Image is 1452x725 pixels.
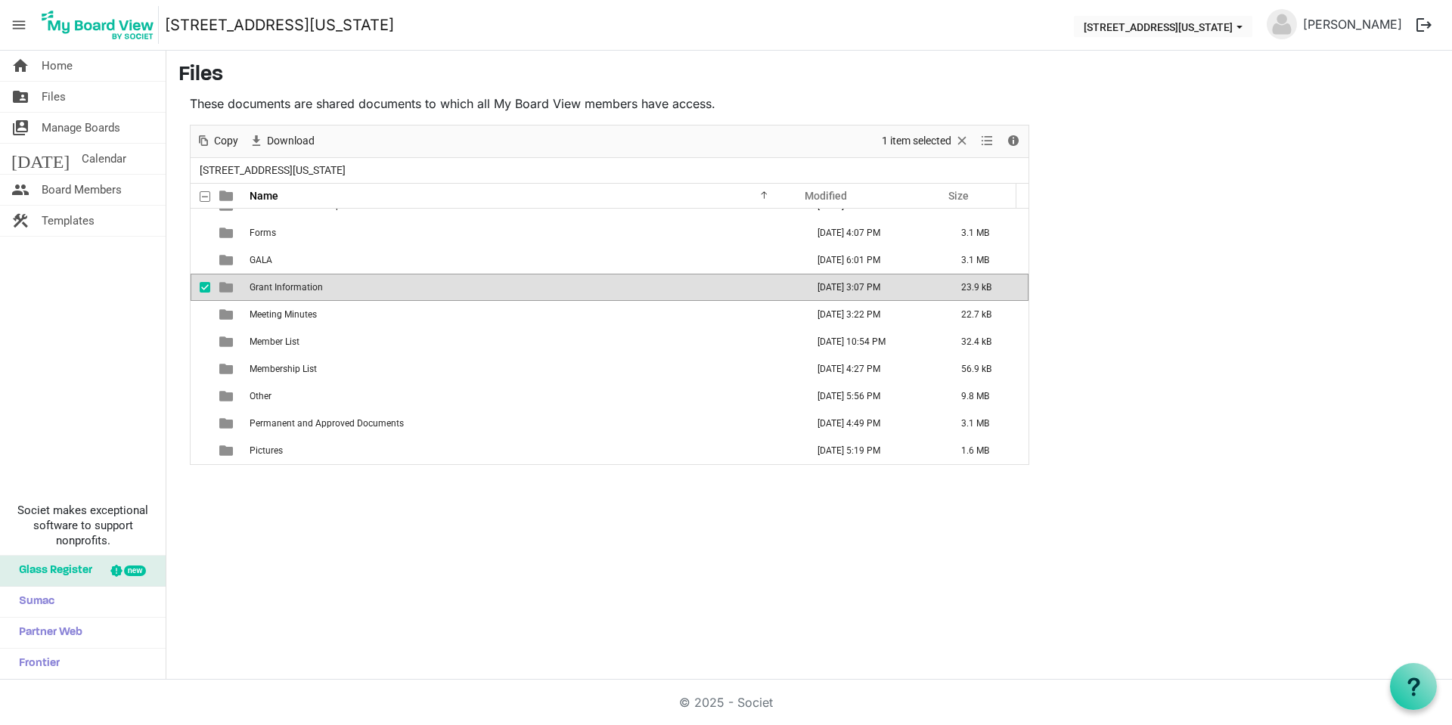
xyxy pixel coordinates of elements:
[37,6,165,44] a: My Board View Logo
[945,355,1028,383] td: 56.9 kB is template cell column header Size
[802,274,945,301] td: May 25, 2025 3:07 PM column header Modified
[245,355,802,383] td: Membership List is template cell column header Name
[945,328,1028,355] td: 32.4 kB is template cell column header Size
[7,503,159,548] span: Societ makes exceptional software to support nonprofits.
[11,82,29,112] span: folder_shared
[210,383,245,410] td: is template cell column header type
[802,383,945,410] td: May 25, 2025 5:56 PM column header Modified
[245,383,802,410] td: Other is template cell column header Name
[802,437,945,464] td: May 25, 2025 5:19 PM column header Modified
[210,274,245,301] td: is template cell column header type
[191,301,210,328] td: checkbox
[191,383,210,410] td: checkbox
[11,556,92,586] span: Glass Register
[247,132,318,150] button: Download
[802,246,945,274] td: May 25, 2025 6:01 PM column header Modified
[11,144,70,174] span: [DATE]
[245,246,802,274] td: GALA is template cell column header Name
[1074,16,1252,37] button: 216 E Washington Blvd dropdownbutton
[11,175,29,205] span: people
[197,161,349,180] span: [STREET_ADDRESS][US_STATE]
[250,391,271,401] span: Other
[190,94,1029,113] p: These documents are shared documents to which all My Board View members have access.
[210,437,245,464] td: is template cell column header type
[975,125,1001,157] div: View
[191,125,244,157] div: Copy
[945,219,1028,246] td: 3.1 MB is template cell column header Size
[191,355,210,383] td: checkbox
[210,410,245,437] td: is template cell column header type
[244,125,320,157] div: Download
[213,132,240,150] span: Copy
[880,132,953,150] span: 1 item selected
[191,274,210,301] td: checkbox
[11,618,82,648] span: Partner Web
[945,301,1028,328] td: 22.7 kB is template cell column header Size
[802,328,945,355] td: June 25, 2025 10:54 PM column header Modified
[802,410,945,437] td: May 25, 2025 4:49 PM column header Modified
[945,274,1028,301] td: 23.9 kB is template cell column header Size
[1267,9,1297,39] img: no-profile-picture.svg
[11,587,54,617] span: Sumac
[802,301,945,328] td: May 25, 2025 3:22 PM column header Modified
[876,125,975,157] div: Clear selection
[679,695,773,710] a: © 2025 - Societ
[805,190,847,202] span: Modified
[1408,9,1440,41] button: logout
[245,437,802,464] td: Pictures is template cell column header Name
[945,410,1028,437] td: 3.1 MB is template cell column header Size
[42,51,73,81] span: Home
[265,132,316,150] span: Download
[245,410,802,437] td: Permanent and Approved Documents is template cell column header Name
[250,309,317,320] span: Meeting Minutes
[1004,132,1024,150] button: Details
[191,219,210,246] td: checkbox
[250,336,299,347] span: Member List
[250,282,323,293] span: Grant Information
[245,219,802,246] td: Forms is template cell column header Name
[210,328,245,355] td: is template cell column header type
[250,190,278,202] span: Name
[42,206,95,236] span: Templates
[191,410,210,437] td: checkbox
[250,200,362,211] span: Documents in Development
[165,10,394,40] a: [STREET_ADDRESS][US_STATE]
[191,437,210,464] td: checkbox
[250,228,276,238] span: Forms
[42,113,120,143] span: Manage Boards
[880,132,973,150] button: Selection
[178,63,1440,88] h3: Files
[210,219,245,246] td: is template cell column header type
[245,274,802,301] td: Grant Information is template cell column header Name
[11,113,29,143] span: switch_account
[82,144,126,174] span: Calendar
[42,175,122,205] span: Board Members
[1001,125,1026,157] div: Details
[245,301,802,328] td: Meeting Minutes is template cell column header Name
[11,649,60,679] span: Frontier
[210,246,245,274] td: is template cell column header type
[5,11,33,39] span: menu
[250,364,317,374] span: Membership List
[978,132,996,150] button: View dropdownbutton
[210,301,245,328] td: is template cell column header type
[948,190,969,202] span: Size
[191,328,210,355] td: checkbox
[945,246,1028,274] td: 3.1 MB is template cell column header Size
[11,51,29,81] span: home
[245,328,802,355] td: Member List is template cell column header Name
[802,355,945,383] td: May 25, 2025 4:27 PM column header Modified
[124,565,146,576] div: new
[802,219,945,246] td: May 25, 2025 4:07 PM column header Modified
[37,6,159,44] img: My Board View Logo
[945,383,1028,410] td: 9.8 MB is template cell column header Size
[1297,9,1408,39] a: [PERSON_NAME]
[210,355,245,383] td: is template cell column header type
[250,418,404,429] span: Permanent and Approved Documents
[945,437,1028,464] td: 1.6 MB is template cell column header Size
[250,445,283,456] span: Pictures
[11,206,29,236] span: construction
[42,82,66,112] span: Files
[194,132,241,150] button: Copy
[191,246,210,274] td: checkbox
